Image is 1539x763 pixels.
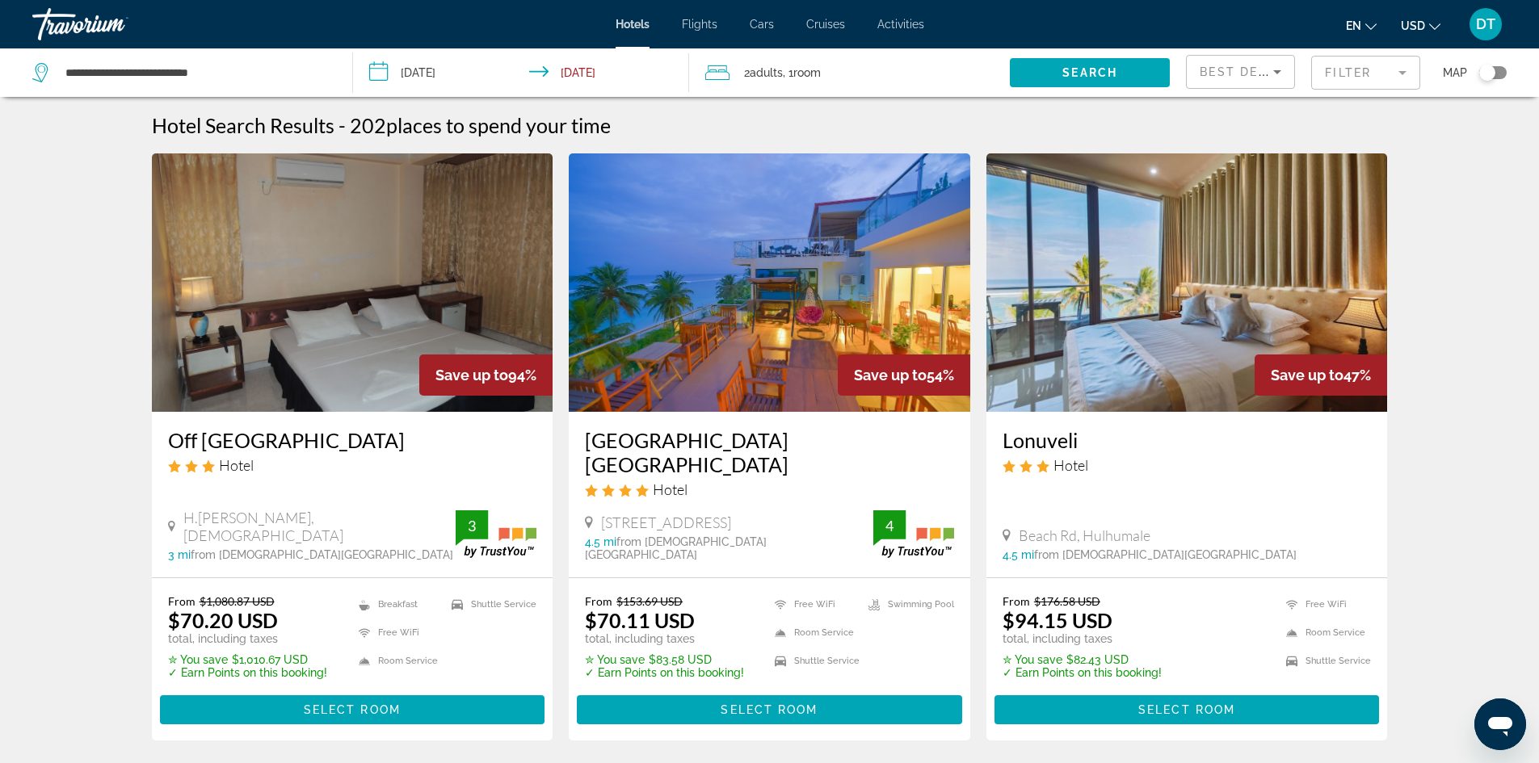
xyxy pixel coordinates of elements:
[304,703,401,716] span: Select Room
[585,632,744,645] p: total, including taxes
[1467,65,1507,80] button: Toggle map
[744,61,783,84] span: 2
[1278,623,1371,643] li: Room Service
[32,3,194,45] a: Travorium
[721,703,818,716] span: Select Room
[1010,58,1170,87] button: Search
[1003,653,1062,666] span: ✮ You save
[616,594,683,608] del: $153.69 USD
[986,153,1388,412] img: Hotel image
[152,113,334,137] h1: Hotel Search Results
[689,48,1010,97] button: Travelers: 2 adults, 0 children
[168,666,327,679] p: ✓ Earn Points on this booking!
[1003,608,1112,632] ins: $94.15 USD
[767,623,860,643] li: Room Service
[1271,367,1343,384] span: Save up to
[1003,632,1162,645] p: total, including taxes
[1003,428,1372,452] a: Lonuveli
[585,653,645,666] span: ✮ You save
[444,594,536,614] li: Shuttle Service
[750,66,783,79] span: Adults
[1003,594,1030,608] span: From
[616,18,650,31] a: Hotels
[168,548,191,561] span: 3 mi
[585,428,954,476] a: [GEOGRAPHIC_DATA] [GEOGRAPHIC_DATA]
[585,653,744,666] p: $83.58 USD
[854,367,927,384] span: Save up to
[456,516,488,535] div: 3
[191,548,453,561] span: from [DEMOGRAPHIC_DATA][GEOGRAPHIC_DATA]
[577,699,962,717] a: Select Room
[585,535,767,561] span: from [DEMOGRAPHIC_DATA][GEOGRAPHIC_DATA]
[1465,7,1507,41] button: User Menu
[386,113,611,137] span: places to spend your time
[351,651,444,671] li: Room Service
[601,514,731,531] span: [STREET_ADDRESS]
[1034,594,1100,608] del: $176.58 USD
[1255,354,1387,396] div: 47%
[860,594,954,614] li: Swimming Pool
[585,666,744,679] p: ✓ Earn Points on this booking!
[200,594,275,608] del: $1,080.87 USD
[1346,14,1377,37] button: Change language
[873,510,954,558] img: trustyou-badge.svg
[1443,61,1467,84] span: Map
[1311,55,1420,90] button: Filter
[1278,651,1371,671] li: Shuttle Service
[994,699,1380,717] a: Select Room
[168,594,196,608] span: From
[152,153,553,412] img: Hotel image
[793,66,821,79] span: Room
[1401,19,1425,32] span: USD
[183,509,456,544] span: H.[PERSON_NAME], [DEMOGRAPHIC_DATA]
[653,480,688,498] span: Hotel
[1474,698,1526,750] iframe: Button to launch messaging window
[168,608,278,632] ins: $70.20 USD
[682,18,717,31] a: Flights
[1003,548,1034,561] span: 4.5 mi
[838,354,970,396] div: 54%
[168,456,537,474] div: 3 star Hotel
[1003,653,1162,666] p: $82.43 USD
[1476,16,1495,32] span: DT
[1200,65,1284,78] span: Best Deals
[1401,14,1440,37] button: Change currency
[168,653,228,666] span: ✮ You save
[585,594,612,608] span: From
[160,695,545,724] button: Select Room
[1053,456,1088,474] span: Hotel
[877,18,924,31] a: Activities
[873,516,906,535] div: 4
[1019,526,1150,544] span: Beach Rd, Hulhumale
[1003,666,1162,679] p: ✓ Earn Points on this booking!
[585,608,695,632] ins: $70.11 USD
[994,695,1380,724] button: Select Room
[750,18,774,31] a: Cars
[351,623,444,643] li: Free WiFi
[168,632,327,645] p: total, including taxes
[160,699,545,717] a: Select Room
[585,535,616,548] span: 4.5 mi
[569,153,970,412] img: Hotel image
[219,456,254,474] span: Hotel
[353,48,690,97] button: Check-in date: Sep 28, 2025 Check-out date: Sep 29, 2025
[1034,548,1297,561] span: from [DEMOGRAPHIC_DATA][GEOGRAPHIC_DATA]
[1003,456,1372,474] div: 3 star Hotel
[783,61,821,84] span: , 1
[585,480,954,498] div: 4 star Hotel
[168,428,537,452] a: Off [GEOGRAPHIC_DATA]
[767,651,860,671] li: Shuttle Service
[806,18,845,31] a: Cruises
[1138,703,1235,716] span: Select Room
[1346,19,1361,32] span: en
